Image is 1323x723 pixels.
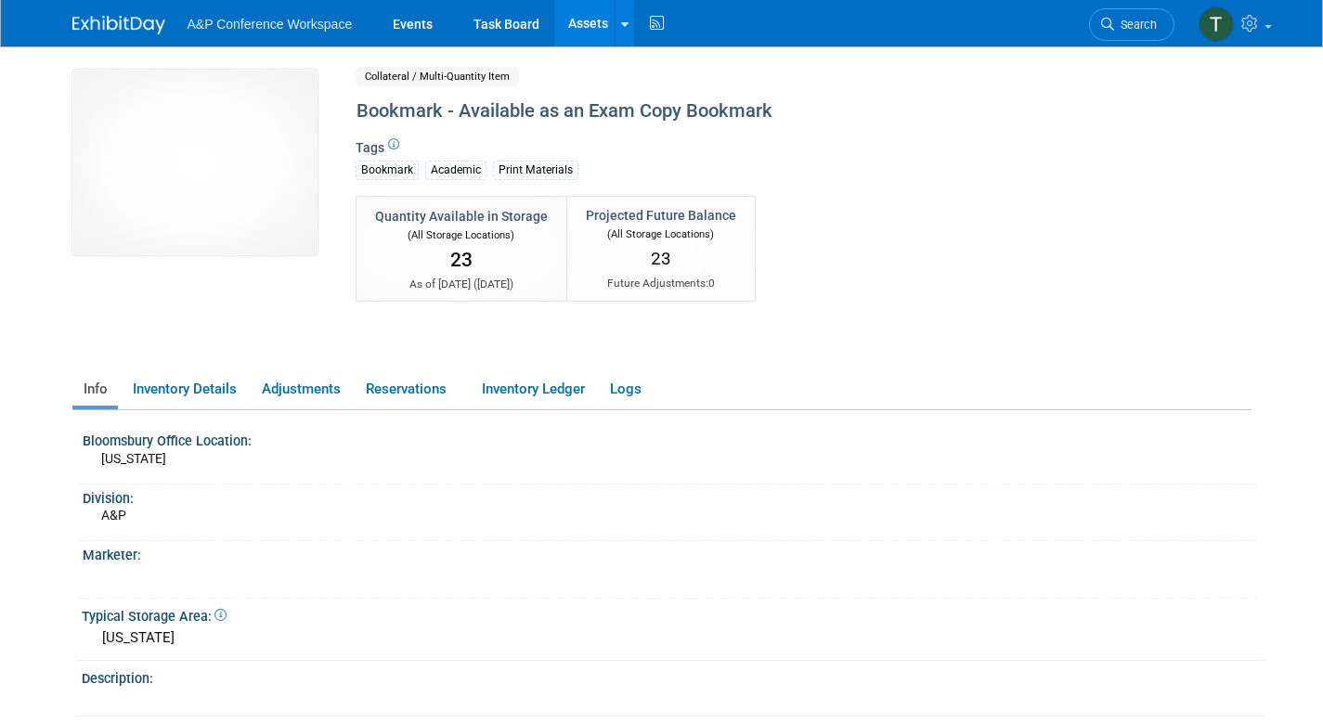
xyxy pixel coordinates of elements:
[493,161,578,180] div: Print Materials
[477,278,510,290] span: [DATE]
[82,665,1265,688] div: Description:
[355,373,467,406] a: Reservations
[83,541,1257,564] div: Marketer:
[350,95,1133,128] div: Bookmark - Available as an Exam Copy Bookmark
[96,624,1252,652] div: [US_STATE]
[450,249,473,271] span: 23
[651,248,671,269] span: 23
[83,484,1257,508] div: Division:
[471,373,595,406] a: Inventory Ledger
[599,373,652,406] a: Logs
[72,70,318,255] img: View Images
[1114,18,1157,32] span: Search
[1199,6,1234,42] img: Tia Ali
[1089,8,1174,41] a: Search
[586,225,736,242] div: (All Storage Locations)
[586,276,736,291] div: Future Adjustments:
[72,373,118,406] a: Info
[101,451,166,466] span: [US_STATE]
[188,17,353,32] span: A&P Conference Workspace
[72,16,165,34] img: ExhibitDay
[83,427,1257,450] div: Bloomsbury Office Location:
[375,226,548,243] div: (All Storage Locations)
[425,161,486,180] div: Academic
[375,277,548,292] div: As of [DATE] ( )
[356,67,519,86] span: Collateral / Multi-Quantity Item
[101,508,126,523] span: A&P
[122,373,247,406] a: Inventory Details
[708,277,715,290] span: 0
[251,373,351,406] a: Adjustments
[82,609,227,624] span: Typical Storage Area:
[375,207,548,226] div: Quantity Available in Storage
[356,161,419,180] div: Bookmark
[356,138,1133,192] div: Tags
[586,206,736,225] div: Projected Future Balance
